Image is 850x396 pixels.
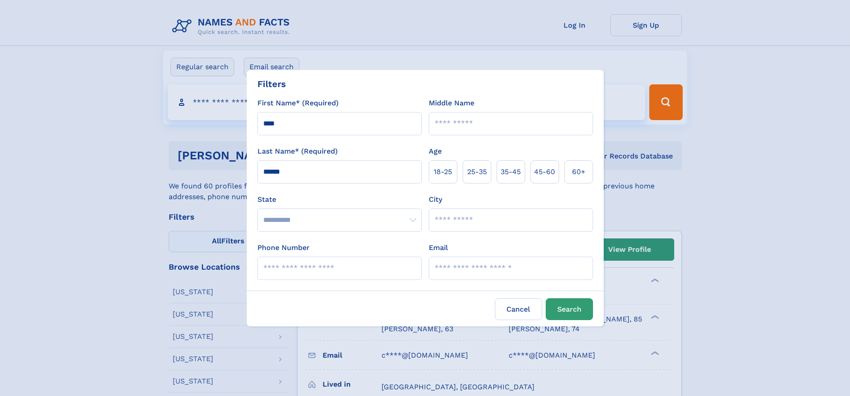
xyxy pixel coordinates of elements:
[257,98,339,108] label: First Name* (Required)
[501,167,521,177] span: 35‑45
[534,167,555,177] span: 45‑60
[546,298,593,320] button: Search
[495,298,542,320] label: Cancel
[257,194,422,205] label: State
[257,77,286,91] div: Filters
[429,146,442,157] label: Age
[429,242,448,253] label: Email
[429,98,474,108] label: Middle Name
[467,167,487,177] span: 25‑35
[572,167,585,177] span: 60+
[429,194,442,205] label: City
[434,167,452,177] span: 18‑25
[257,146,338,157] label: Last Name* (Required)
[257,242,310,253] label: Phone Number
